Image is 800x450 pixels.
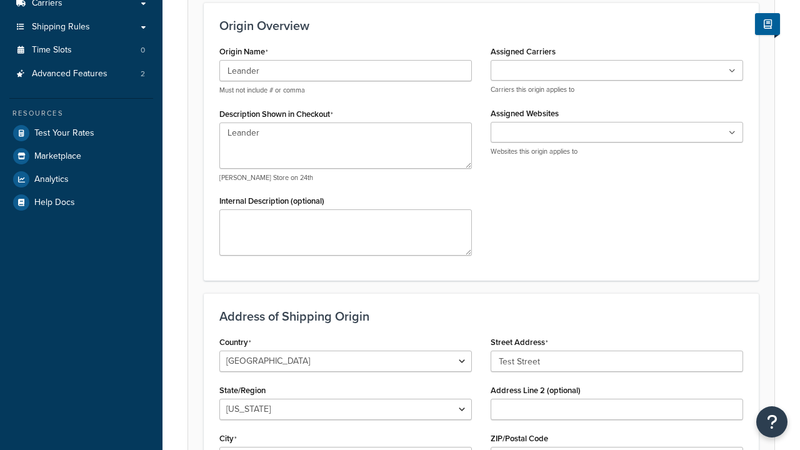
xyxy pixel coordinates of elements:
label: Assigned Carriers [491,47,556,56]
label: Address Line 2 (optional) [491,386,581,395]
button: Show Help Docs [755,13,780,35]
p: Carriers this origin applies to [491,85,743,94]
p: [PERSON_NAME] Store on 24th [219,173,472,182]
label: Description Shown in Checkout [219,109,333,119]
label: Street Address [491,337,548,347]
label: ZIP/Postal Code [491,434,548,443]
a: Test Your Rates [9,122,153,144]
button: Open Resource Center [756,406,787,437]
label: Country [219,337,251,347]
h3: Origin Overview [219,19,743,32]
a: Help Docs [9,191,153,214]
span: 0 [141,45,145,56]
li: Advanced Features [9,62,153,86]
a: Marketplace [9,145,153,167]
div: Resources [9,108,153,119]
p: Must not include # or comma [219,86,472,95]
a: Analytics [9,168,153,191]
h3: Address of Shipping Origin [219,309,743,323]
span: Help Docs [34,197,75,208]
span: Marketplace [34,151,81,162]
label: Assigned Websites [491,109,559,118]
span: Time Slots [32,45,72,56]
span: Test Your Rates [34,128,94,139]
a: Advanced Features2 [9,62,153,86]
span: Shipping Rules [32,22,90,32]
span: 2 [141,69,145,79]
li: Time Slots [9,39,153,62]
label: State/Region [219,386,266,395]
label: Origin Name [219,47,268,57]
a: Time Slots0 [9,39,153,62]
p: Websites this origin applies to [491,147,743,156]
span: Advanced Features [32,69,107,79]
textarea: Leander [219,122,472,169]
a: Shipping Rules [9,16,153,39]
span: Analytics [34,174,69,185]
label: Internal Description (optional) [219,196,324,206]
label: City [219,434,237,444]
